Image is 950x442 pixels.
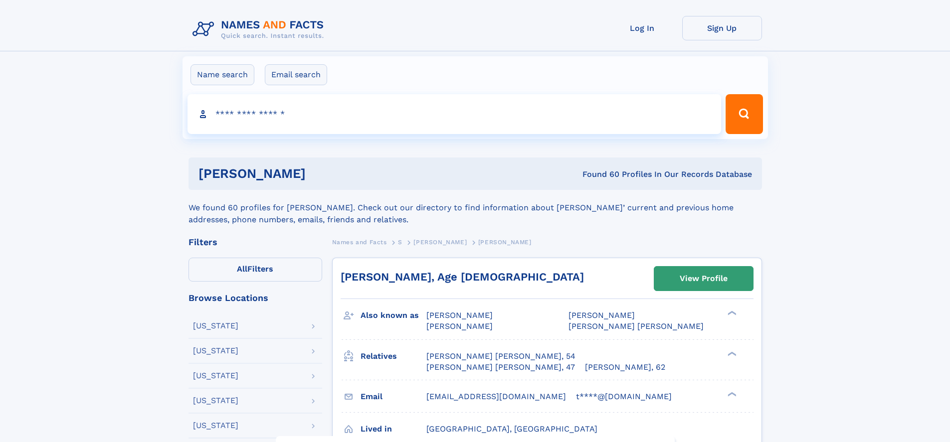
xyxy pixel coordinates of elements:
[189,258,322,282] label: Filters
[726,94,762,134] button: Search Button
[198,167,444,180] h1: [PERSON_NAME]
[413,236,467,248] a: [PERSON_NAME]
[237,264,247,274] span: All
[569,321,704,331] span: [PERSON_NAME] [PERSON_NAME]
[189,238,322,247] div: Filters
[426,424,597,434] span: [GEOGRAPHIC_DATA], [GEOGRAPHIC_DATA]
[654,267,753,291] a: View Profile
[426,321,493,331] span: [PERSON_NAME]
[193,397,238,405] div: [US_STATE]
[193,422,238,430] div: [US_STATE]
[265,64,327,85] label: Email search
[426,310,493,320] span: [PERSON_NAME]
[361,421,426,438] h3: Lived in
[193,372,238,380] div: [US_STATE]
[585,362,665,373] a: [PERSON_NAME], 62
[426,362,575,373] a: [PERSON_NAME] [PERSON_NAME], 47
[189,16,332,43] img: Logo Names and Facts
[361,388,426,405] h3: Email
[341,271,584,283] a: [PERSON_NAME], Age [DEMOGRAPHIC_DATA]
[602,16,682,40] a: Log In
[725,391,737,397] div: ❯
[190,64,254,85] label: Name search
[725,350,737,357] div: ❯
[426,351,575,362] a: [PERSON_NAME] [PERSON_NAME], 54
[426,392,566,401] span: [EMAIL_ADDRESS][DOMAIN_NAME]
[361,307,426,324] h3: Also known as
[444,169,752,180] div: Found 60 Profiles In Our Records Database
[398,239,402,246] span: S
[413,239,467,246] span: [PERSON_NAME]
[682,16,762,40] a: Sign Up
[361,348,426,365] h3: Relatives
[189,294,322,302] div: Browse Locations
[569,310,635,320] span: [PERSON_NAME]
[188,94,722,134] input: search input
[725,310,737,316] div: ❯
[478,239,532,246] span: [PERSON_NAME]
[398,236,402,248] a: S
[193,347,238,355] div: [US_STATE]
[332,236,387,248] a: Names and Facts
[680,267,728,290] div: View Profile
[193,322,238,330] div: [US_STATE]
[189,190,762,226] div: We found 60 profiles for [PERSON_NAME]. Check out our directory to find information about [PERSON...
